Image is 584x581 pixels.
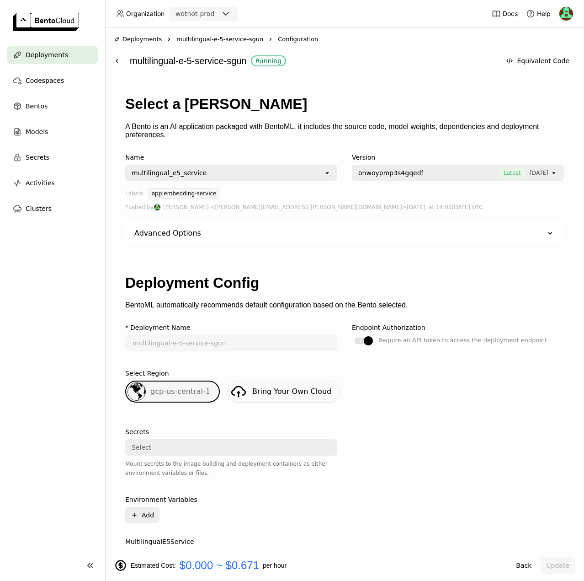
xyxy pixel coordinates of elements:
a: Activities [7,174,98,192]
div: Labels: [125,188,145,202]
p: A Bento is an AI application packaged with BentoML, it includes the source code, model weights, d... [125,123,564,139]
a: Clusters [7,199,98,218]
div: Select [132,443,151,452]
input: Selected wotnot-prod. [215,10,216,19]
a: Codespaces [7,71,98,90]
div: Version [352,154,564,161]
h1: Deployment Config [125,274,564,291]
input: name of deployment (autogenerated if blank) [126,336,336,350]
div: app:embedding-service [149,188,220,199]
a: Bentos [7,97,98,115]
svg: open [324,169,331,177]
div: Require an API token to access the deployment endpoint [378,335,547,346]
span: Latest [498,168,526,178]
span: Models [26,126,48,137]
button: Add [125,507,159,523]
span: Help [537,10,551,18]
span: Clusters [26,203,52,214]
svg: Right [165,36,173,43]
div: Secrets [125,428,149,436]
svg: Down [546,229,555,238]
span: multilingual-e-5-service-sgun [176,35,263,44]
span: Configuration [278,35,318,44]
a: Secrets [7,148,98,167]
span: Activities [26,178,55,188]
a: Models [7,123,98,141]
svg: Right [267,36,274,43]
img: Darshit Bhuva [559,7,573,21]
img: logo [13,13,79,31]
span: [DATE] [530,168,548,178]
span: Organization [126,10,165,18]
a: Deployments [7,46,98,64]
a: Bring Your Own Cloud [227,381,341,403]
div: multilingual_e5_service [132,168,207,178]
span: [PERSON_NAME] <[PERSON_NAME][EMAIL_ADDRESS][PERSON_NAME][DOMAIN_NAME]> [163,202,407,212]
span: gcp-us-central-1 [150,387,210,396]
svg: Plus [131,511,138,519]
div: wotnot-prod [175,9,214,18]
span: Deployments [26,49,68,60]
div: Select Region [125,370,169,377]
div: Deployments [114,35,162,44]
div: Mount secrets to the image building and deployment containers as either environment variables or ... [125,459,337,478]
span: Secrets [26,152,49,163]
span: Codespaces [26,75,64,86]
div: multilingual-e-5-service-sgun [130,52,496,70]
button: Equivalent Code [500,53,575,69]
div: Estimated Cost: per hour [114,559,507,572]
div: Advanced Options [125,221,564,245]
span: onwoypmp3s4gqedf [358,168,423,178]
div: gcp-us-central-1 [125,381,220,403]
label: MultilingualE5Service [125,538,564,545]
span: Bring Your Own Cloud [252,387,331,396]
span: Docs [503,10,518,18]
div: Pushed by [DATE], at 14:05[DATE] UTC [125,202,564,212]
div: Running [255,57,281,65]
div: Help [526,9,551,18]
div: Environment Variables [125,496,197,503]
div: Advanced Options [134,229,201,238]
div: Instance Type [125,549,169,556]
div: Name [125,154,337,161]
button: Update [541,557,575,574]
button: Back [510,557,537,574]
span: Deployments [122,35,162,44]
a: Docs [492,9,518,18]
p: BentoML automatically recommends default configuration based on the Bento selected. [125,301,564,309]
img: Darshit Bhuva [154,204,160,210]
div: Endpoint Authorization [352,324,425,331]
h1: Select a [PERSON_NAME] [125,96,564,113]
span: Bentos [26,101,48,112]
span: $0.000 ~ $0.671 [180,559,259,572]
svg: open [550,169,557,177]
div: Deployment Name [130,324,190,331]
nav: Breadcrumbs navigation [114,35,575,44]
